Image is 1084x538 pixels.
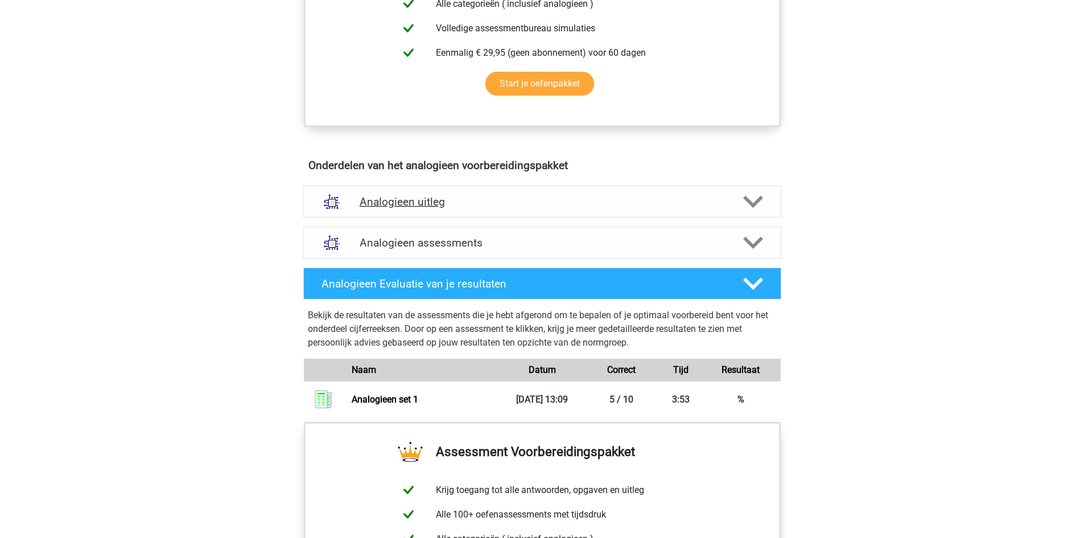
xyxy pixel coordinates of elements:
div: Datum [502,363,582,377]
h4: Analogieen Evaluatie van je resultaten [322,277,725,290]
a: assessments Analogieen assessments [299,227,786,258]
h4: Analogieen assessments [360,236,725,249]
a: Start je oefenpakket [485,72,594,96]
img: analogieen assessments [318,228,347,257]
div: Correct [582,363,661,377]
div: Resultaat [701,363,781,377]
h4: Analogieen uitleg [360,195,725,208]
p: Bekijk de resultaten van de assessments die je hebt afgerond om te bepalen of je optimaal voorber... [308,309,777,350]
div: Naam [343,363,502,377]
a: Analogieen set 1 [352,394,418,405]
h4: Onderdelen van het analogieen voorbereidingspakket [308,159,776,172]
a: uitleg Analogieen uitleg [299,186,786,217]
img: analogieen uitleg [318,187,347,216]
a: Analogieen Evaluatie van je resultaten [299,268,786,299]
div: Tijd [661,363,701,377]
